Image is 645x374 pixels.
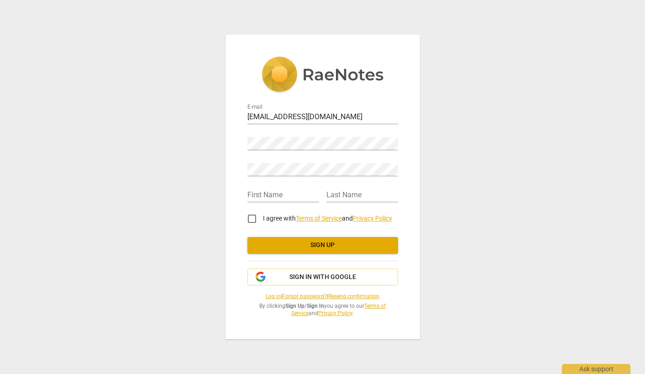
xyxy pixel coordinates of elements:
span: Sign in with Google [289,273,356,282]
span: | | [247,293,398,300]
a: Terms of Service [296,215,342,222]
button: Sign in with Google [247,269,398,286]
a: Privacy Policy [318,310,352,316]
span: I agree with and [263,215,392,222]
b: Sign In [307,303,324,309]
img: 5ac2273c67554f335776073100b6d88f.svg [262,57,384,94]
a: Resend confirmation [328,293,379,300]
span: Sign up [255,241,391,250]
span: By clicking / you agree to our and . [247,302,398,317]
button: Sign up [247,237,398,253]
a: Log in [266,293,281,300]
a: Forgot password? [282,293,327,300]
label: E-mail [247,104,262,110]
div: Ask support [562,364,630,374]
a: Privacy Policy [353,215,392,222]
b: Sign Up [285,303,304,309]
